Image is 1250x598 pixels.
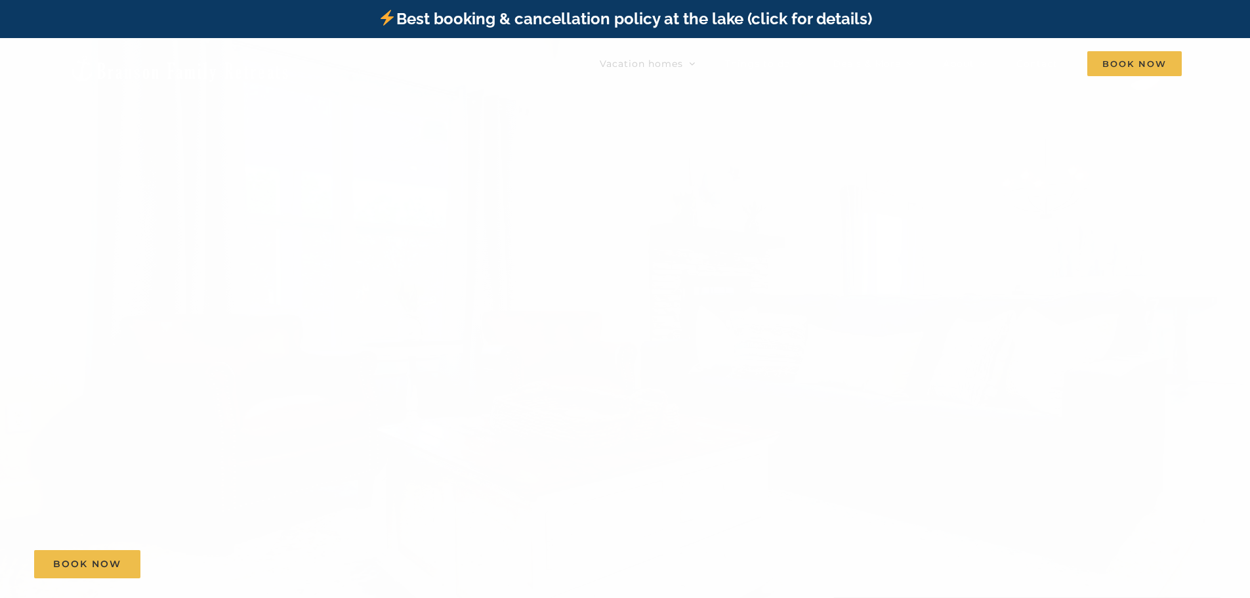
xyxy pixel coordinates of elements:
[833,59,901,68] span: Deals & More
[1016,51,1058,77] a: Contact
[600,51,696,77] a: Vacation homes
[68,54,291,83] img: Branson Family Retreats Logo
[725,51,803,77] a: Things to do
[378,9,871,28] a: Best booking & cancellation policy at the lake (click for details)
[600,59,683,68] span: Vacation homes
[833,51,913,77] a: Deals & More
[53,559,121,570] span: Book Now
[600,51,1182,77] nav: Main Menu
[725,59,791,68] span: Things to do
[379,10,395,26] img: ⚡️
[943,59,974,68] span: About
[1087,51,1182,76] span: Book Now
[943,51,987,77] a: About
[34,550,140,578] a: Book Now
[1016,59,1058,68] span: Contact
